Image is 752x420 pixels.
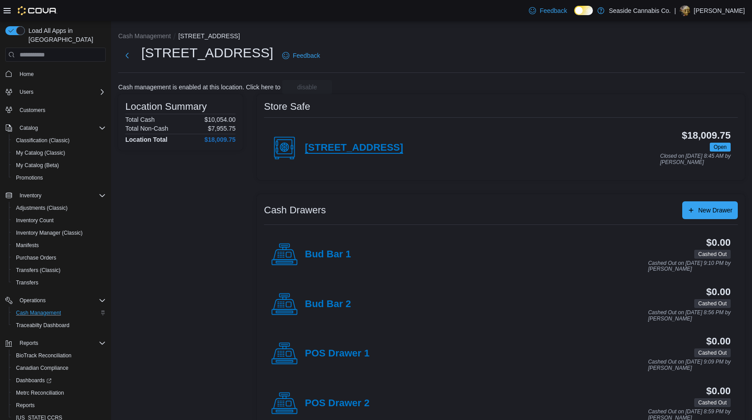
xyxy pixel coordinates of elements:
[118,84,280,91] p: Cash management is enabled at this location. Click here to
[12,228,86,238] a: Inventory Manager (Classic)
[680,5,690,16] div: Mike Vaughan
[118,32,171,40] button: Cash Management
[12,228,106,238] span: Inventory Manager (Classic)
[12,148,106,158] span: My Catalog (Classic)
[204,136,236,143] h4: $18,009.75
[16,69,37,80] a: Home
[16,352,72,359] span: BioTrack Reconciliation
[694,398,731,407] span: Cashed Out
[12,172,47,183] a: Promotions
[125,136,168,143] h4: Location Total
[16,389,64,396] span: Metrc Reconciliation
[12,320,73,331] a: Traceabilty Dashboard
[2,189,109,202] button: Inventory
[12,252,60,263] a: Purchase Orders
[12,277,106,288] span: Transfers
[648,260,731,272] p: Cashed Out on [DATE] 9:10 PM by [PERSON_NAME]
[698,206,732,215] span: New Drawer
[20,297,46,304] span: Operations
[2,337,109,349] button: Reports
[12,265,106,276] span: Transfers (Classic)
[16,217,54,224] span: Inventory Count
[2,122,109,134] button: Catalog
[16,295,49,306] button: Operations
[12,148,69,158] a: My Catalog (Classic)
[714,143,727,151] span: Open
[694,5,745,16] p: [PERSON_NAME]
[293,51,320,60] span: Feedback
[16,87,106,97] span: Users
[16,338,106,348] span: Reports
[698,250,727,258] span: Cashed Out
[706,386,731,396] h3: $0.00
[9,227,109,239] button: Inventory Manager (Classic)
[12,375,106,386] span: Dashboards
[12,215,57,226] a: Inventory Count
[12,240,42,251] a: Manifests
[2,67,109,80] button: Home
[16,190,106,201] span: Inventory
[12,388,106,398] span: Metrc Reconciliation
[574,6,593,15] input: Dark Mode
[279,47,324,64] a: Feedback
[710,143,731,152] span: Open
[698,349,727,357] span: Cashed Out
[20,340,38,347] span: Reports
[16,267,60,274] span: Transfers (Classic)
[9,319,109,332] button: Traceabilty Dashboard
[305,348,369,360] h4: POS Drawer 1
[16,68,106,79] span: Home
[12,135,73,146] a: Classification (Classic)
[16,364,68,372] span: Canadian Compliance
[9,239,109,252] button: Manifests
[9,307,109,319] button: Cash Management
[16,322,69,329] span: Traceabilty Dashboard
[305,299,351,310] h4: Bud Bar 2
[12,277,42,288] a: Transfers
[12,252,106,263] span: Purchase Orders
[16,309,61,316] span: Cash Management
[12,240,106,251] span: Manifests
[16,402,35,409] span: Reports
[9,374,109,387] a: Dashboards
[9,276,109,289] button: Transfers
[540,6,567,15] span: Feedback
[12,160,106,171] span: My Catalog (Beta)
[141,44,273,62] h1: [STREET_ADDRESS]
[12,363,72,373] a: Canadian Compliance
[698,399,727,407] span: Cashed Out
[609,5,671,16] p: Seaside Cannabis Co.
[12,308,64,318] a: Cash Management
[9,202,109,214] button: Adjustments (Classic)
[20,107,45,114] span: Customers
[25,26,106,44] span: Load All Apps in [GEOGRAPHIC_DATA]
[125,116,155,123] h6: Total Cash
[648,359,731,371] p: Cashed Out on [DATE] 9:09 PM by [PERSON_NAME]
[16,242,39,249] span: Manifests
[208,125,236,132] p: $7,955.75
[12,363,106,373] span: Canadian Compliance
[16,190,45,201] button: Inventory
[12,400,38,411] a: Reports
[12,215,106,226] span: Inventory Count
[125,125,168,132] h6: Total Non-Cash
[16,295,106,306] span: Operations
[682,130,731,141] h3: $18,009.75
[178,32,240,40] button: [STREET_ADDRESS]
[9,362,109,374] button: Canadian Compliance
[9,252,109,264] button: Purchase Orders
[16,104,106,116] span: Customers
[305,398,369,409] h4: POS Drawer 2
[648,310,731,322] p: Cashed Out on [DATE] 8:56 PM by [PERSON_NAME]
[16,149,65,156] span: My Catalog (Classic)
[706,336,731,347] h3: $0.00
[264,205,326,216] h3: Cash Drawers
[118,47,136,64] button: Next
[16,279,38,286] span: Transfers
[16,123,41,133] button: Catalog
[694,250,731,259] span: Cashed Out
[16,174,43,181] span: Promotions
[9,214,109,227] button: Inventory Count
[682,201,738,219] button: New Drawer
